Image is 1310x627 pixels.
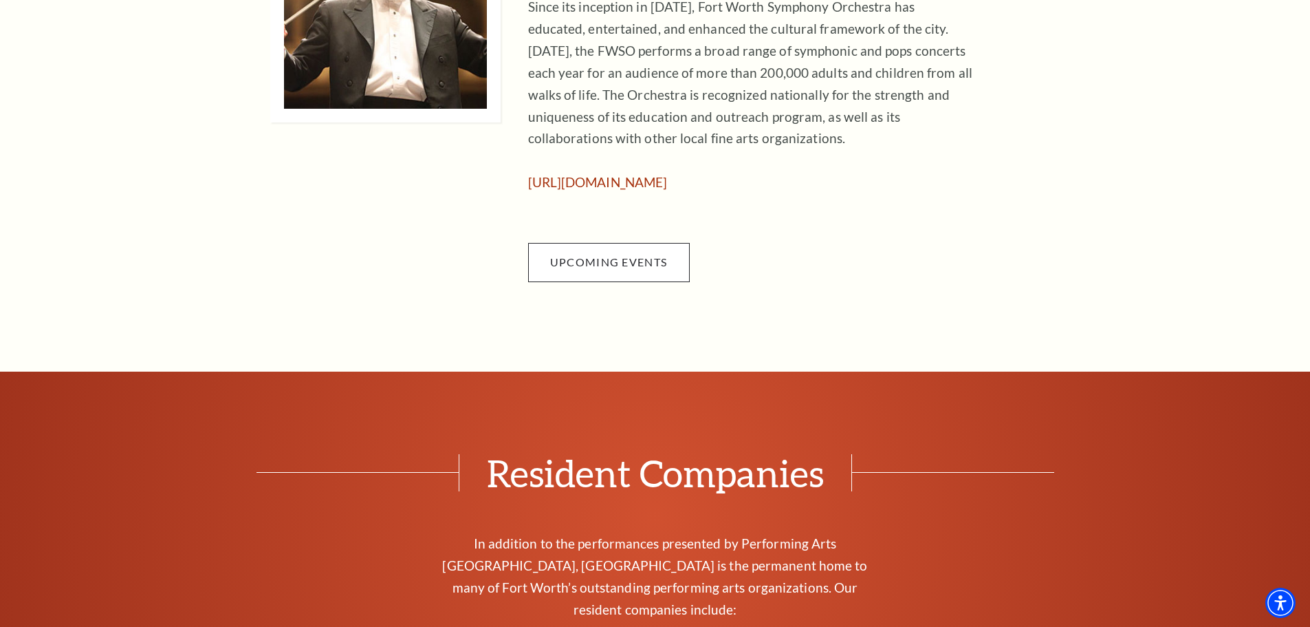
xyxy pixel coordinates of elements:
[528,174,668,190] a: [URL][DOMAIN_NAME]
[528,243,690,281] a: Upcoming Events
[550,255,667,268] span: Upcoming Events
[1265,588,1296,618] div: Accessibility Menu
[459,454,852,491] span: Resident Companies
[432,533,879,621] p: In addition to the performances presented by Performing Arts [GEOGRAPHIC_DATA], [GEOGRAPHIC_DATA]...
